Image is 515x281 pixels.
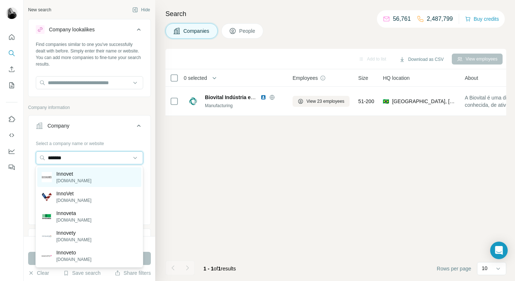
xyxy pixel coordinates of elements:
[49,26,95,33] div: Company lookalikes
[6,79,18,92] button: My lists
[36,137,143,147] div: Select a company name or website
[63,269,100,277] button: Save search
[56,170,91,177] p: Innovet
[482,265,488,272] p: 10
[293,74,318,82] span: Employees
[56,256,91,263] p: [DOMAIN_NAME]
[6,31,18,44] button: Quick start
[260,94,266,100] img: LinkedIn logo
[36,41,143,67] div: Find companies similar to one you've successfully dealt with before. Simply enter their name or w...
[127,4,155,15] button: Hide
[56,177,91,184] p: [DOMAIN_NAME]
[358,98,374,105] span: 51-200
[47,122,69,129] div: Company
[465,74,478,82] span: About
[239,27,256,35] span: People
[383,98,389,105] span: 🇧🇷
[183,27,210,35] span: Companies
[218,266,221,272] span: 1
[165,9,506,19] h4: Search
[42,192,52,202] img: InnoVet
[393,15,411,23] p: 56,761
[42,231,52,241] img: Innovety
[6,161,18,174] button: Feedback
[306,98,344,105] span: View 23 employees
[6,47,18,60] button: Search
[6,129,18,142] button: Use Surfe API
[28,104,151,111] p: Company information
[203,266,214,272] span: 1 - 1
[6,7,18,19] img: Avatar
[203,266,236,272] span: results
[42,251,52,261] img: Innoveto
[427,15,453,23] p: 2,487,799
[437,265,471,272] span: Rows per page
[205,94,290,100] span: Biovital Indústria e Comércio LTDA
[56,237,91,243] p: [DOMAIN_NAME]
[56,229,91,237] p: Innovety
[205,102,284,109] div: Manufacturing
[465,14,499,24] button: Buy credits
[56,197,91,204] p: [DOMAIN_NAME]
[187,95,199,107] img: Logo of Biovital Indústria e Comércio LTDA
[6,63,18,76] button: Enrich CSV
[56,210,91,217] p: Innoveta
[28,117,150,137] button: Company
[383,74,409,82] span: HQ location
[56,190,91,197] p: InnoVet
[6,113,18,126] button: Use Surfe on LinkedIn
[42,172,52,182] img: Innovet
[392,98,456,105] span: [GEOGRAPHIC_DATA], [GEOGRAPHIC_DATA]
[56,217,91,223] p: [DOMAIN_NAME]
[42,211,52,222] img: Innoveta
[28,230,150,248] button: Industry
[28,7,51,13] div: New search
[56,249,91,256] p: Innoveto
[6,145,18,158] button: Dashboard
[115,269,151,277] button: Share filters
[394,54,449,65] button: Download as CSV
[184,74,207,82] span: 0 selected
[358,74,368,82] span: Size
[293,96,350,107] button: View 23 employees
[490,242,508,259] div: Open Intercom Messenger
[28,21,150,41] button: Company lookalikes
[214,266,218,272] span: of
[28,269,49,277] button: Clear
